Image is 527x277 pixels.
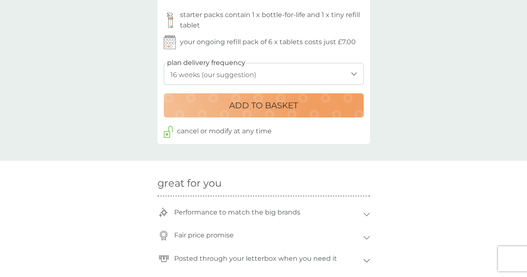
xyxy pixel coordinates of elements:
p: starter packs contain 1 x bottle-for-life and 1 x tiny refill tablet [180,10,364,31]
p: Performance to match the big brands [170,203,305,222]
img: coin-icon.svg [159,231,168,240]
p: your ongoing refill pack of 6 x tablets costs just £7.00 [180,37,356,47]
img: letterbox-icon.svg [159,254,169,263]
p: cancel or modify at any time [177,126,272,137]
button: ADD TO BASKET [164,93,364,117]
h2: great for you [157,177,370,190]
p: Posted through your letterbox when you need it [170,249,341,268]
img: trophey-icon.svg [159,207,168,217]
label: plan delivery frequency [167,57,245,68]
p: ADD TO BASKET [229,99,298,112]
p: Fair price promise [170,226,238,245]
